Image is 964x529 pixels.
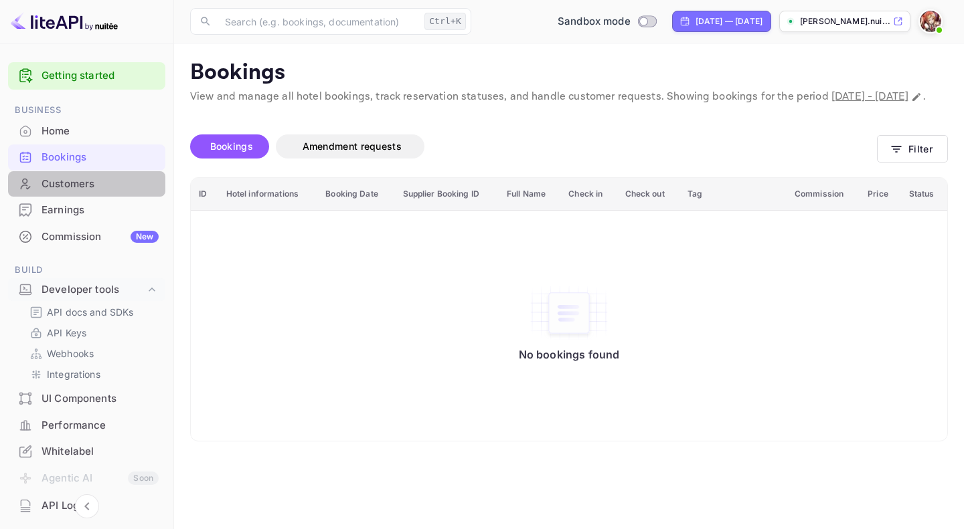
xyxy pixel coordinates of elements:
p: No bookings found [519,348,620,361]
th: Check in [560,178,617,211]
a: Whitelabel [8,439,165,463]
table: booking table [191,178,947,441]
span: Sandbox mode [558,14,631,29]
a: Getting started [42,68,159,84]
p: API Keys [47,326,86,340]
div: Home [42,124,159,139]
p: API docs and SDKs [47,305,134,319]
div: Bookings [8,144,165,171]
span: [DATE] - [DATE] [831,90,908,104]
img: No bookings found [529,285,609,341]
div: Earnings [8,197,165,223]
input: Search (e.g. bookings, documentation) [217,8,419,35]
a: Integrations [29,367,155,381]
a: Webhooks [29,346,155,360]
div: Developer tools [8,278,165,302]
div: Customers [42,177,159,192]
th: Check out [617,178,679,211]
div: Home [8,118,165,144]
div: API Keys [24,323,160,342]
div: Performance [42,418,159,433]
div: API Logs [42,498,159,514]
p: Integrations [47,367,100,381]
a: API docs and SDKs [29,305,155,319]
div: Getting started [8,62,165,90]
div: Integrations [24,364,160,384]
th: Hotel informations [218,178,318,211]
th: Tag [679,178,787,211]
th: ID [191,178,218,211]
div: Whitelabel [8,439,165,465]
div: UI Components [42,391,159,407]
a: UI Components [8,386,165,411]
a: CommissionNew [8,224,165,249]
div: Switch to Production mode [552,14,661,29]
button: Collapse navigation [75,494,99,518]
p: Webhooks [47,346,94,360]
div: Earnings [42,203,159,218]
div: Developer tools [42,282,145,298]
div: [DATE] — [DATE] [696,15,762,27]
img: LiteAPI logo [11,11,118,32]
a: Bookings [8,144,165,169]
div: Customers [8,171,165,197]
span: Amendment requests [303,140,402,152]
p: Bookings [190,60,948,86]
th: Commission [787,178,860,211]
th: Full Name [499,178,560,211]
a: API Logs [8,493,165,518]
button: Filter [877,135,948,163]
div: Webhooks [24,344,160,363]
div: Whitelabel [42,444,159,459]
img: Huynh Thuong [920,11,941,32]
a: Customers [8,171,165,196]
p: [PERSON_NAME].nui... [800,15,890,27]
th: Price [860,178,900,211]
div: CommissionNew [8,224,165,250]
th: Supplier Booking ID [395,178,499,211]
div: account-settings tabs [190,134,877,158]
th: Status [901,178,947,211]
div: Bookings [42,150,159,165]
div: Ctrl+K [424,13,466,30]
div: New [131,231,159,243]
a: API Keys [29,326,155,340]
th: Booking Date [317,178,394,211]
div: Commission [42,229,159,245]
div: UI Components [8,386,165,412]
a: Home [8,118,165,143]
span: Build [8,263,165,278]
div: API Logs [8,493,165,519]
a: Performance [8,413,165,437]
div: Performance [8,413,165,439]
p: View and manage all hotel bookings, track reservation statuses, and handle customer requests. Sho... [190,89,948,105]
span: Business [8,103,165,118]
span: Bookings [210,140,253,152]
button: Change date range [910,90,923,104]
a: Earnings [8,197,165,222]
div: API docs and SDKs [24,302,160,322]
